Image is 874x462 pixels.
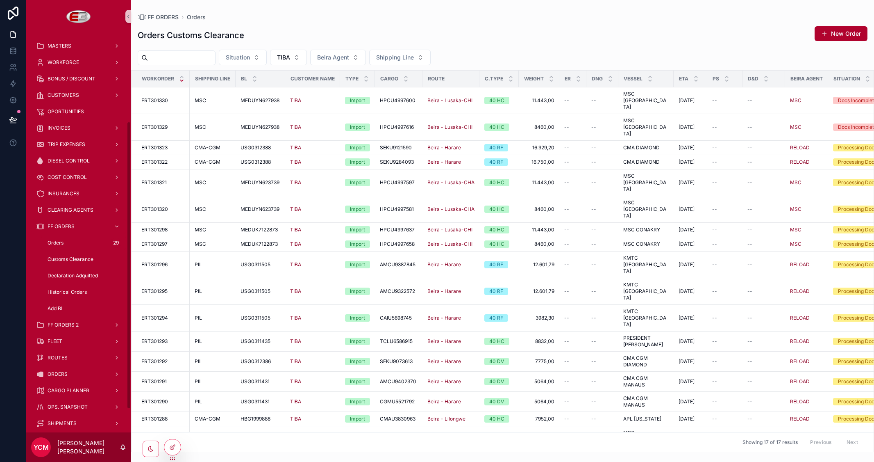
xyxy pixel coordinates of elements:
span: Shipping Line [376,53,414,62]
a: MSC [790,97,823,104]
a: CUSTOMERS [31,88,126,103]
a: MSC [GEOGRAPHIC_DATA] [623,173,669,192]
span: MEDUK7122873 [241,226,278,233]
a: MSC [GEOGRAPHIC_DATA] [623,91,669,110]
a: MSC [790,206,801,213]
a: 40 HC [484,179,514,186]
span: FF ORDERS [148,13,179,21]
a: -- [591,159,613,165]
span: Beira Agent [317,53,349,62]
span: 11.443,00 [524,226,554,233]
a: MSC [195,124,231,130]
a: TIBA [290,179,335,186]
a: 40 RF [484,144,514,151]
span: ERT301329 [141,124,168,130]
span: TIBA [277,53,290,62]
span: Beira - Harare [427,144,461,151]
span: TIBA [290,144,301,151]
a: -- [564,206,581,213]
span: TRIP EXPENSES [48,141,85,148]
span: -- [591,144,596,151]
a: CLEARING AGENTS [31,203,126,217]
span: -- [712,206,717,213]
a: Beira - Harare [427,159,461,165]
a: SEKU9284093 [380,159,418,165]
a: Beira - Lusaka-CHI [427,124,472,130]
span: [DATE] [679,97,695,104]
button: New Order [815,26,867,41]
a: -- [564,144,581,151]
span: ERT301323 [141,144,168,151]
a: Import [345,124,370,131]
span: -- [712,97,717,104]
a: HPCU4997597 [380,179,418,186]
a: BONUS / DISCOUNT [31,71,126,86]
a: MEDUYN627938 [241,97,280,104]
span: [DATE] [679,124,695,130]
a: MSC [790,124,823,130]
span: FF ORDERS [48,223,75,230]
a: TIBA [290,159,301,165]
a: TIBA [290,179,301,186]
a: TIBA [290,97,335,104]
span: 11.443,00 [524,97,554,104]
a: Beira - Lusaka-CHA [427,206,474,213]
span: -- [564,97,569,104]
span: HPCU4997597 [380,179,415,186]
a: Beira - Lusaka-CHI [427,124,474,130]
span: INSURANCES [48,190,79,197]
a: MSC [790,206,823,213]
div: Import [350,124,365,131]
a: Beira - Lusaka-CHI [427,97,472,104]
a: ERT301323 [141,144,185,151]
a: -- [712,179,738,186]
a: -- [712,206,738,213]
span: [DATE] [679,144,695,151]
a: Beira - Lusaka-CHI [427,226,472,233]
span: COST CONTROL [48,174,87,181]
a: TIBA [290,124,301,130]
span: MEDUYN623739 [241,179,279,186]
a: -- [591,124,613,130]
a: -- [747,206,780,213]
div: 40 HC [489,206,504,213]
a: [DATE] [679,206,702,213]
a: TIBA [290,144,335,151]
span: MASTERS [48,43,71,49]
div: Import [350,97,365,104]
a: 11.443,00 [524,179,554,186]
a: TIBA [290,206,301,213]
a: -- [747,97,780,104]
span: -- [747,124,752,130]
a: MSC [GEOGRAPHIC_DATA] [623,117,669,137]
a: Orders [187,13,206,21]
a: 40 HC [484,206,514,213]
span: [DATE] [679,179,695,186]
a: MSC [GEOGRAPHIC_DATA] [623,199,669,219]
span: MSC [790,124,801,130]
span: CMA-CGM [195,144,220,151]
a: 8460,00 [524,124,554,130]
a: -- [591,206,613,213]
a: [DATE] [679,226,702,233]
button: Select Button [219,50,267,65]
a: ERT301329 [141,124,185,130]
span: -- [712,144,717,151]
a: -- [564,226,581,233]
span: CMA-CGM [195,159,220,165]
a: -- [591,97,613,104]
a: Beira - Lusaka-CHI [427,97,474,104]
span: -- [591,206,596,213]
a: -- [712,124,738,130]
a: RELOAD [790,159,823,165]
a: TIBA [290,124,335,130]
a: [DATE] [679,124,702,130]
a: [DATE] [679,159,702,165]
